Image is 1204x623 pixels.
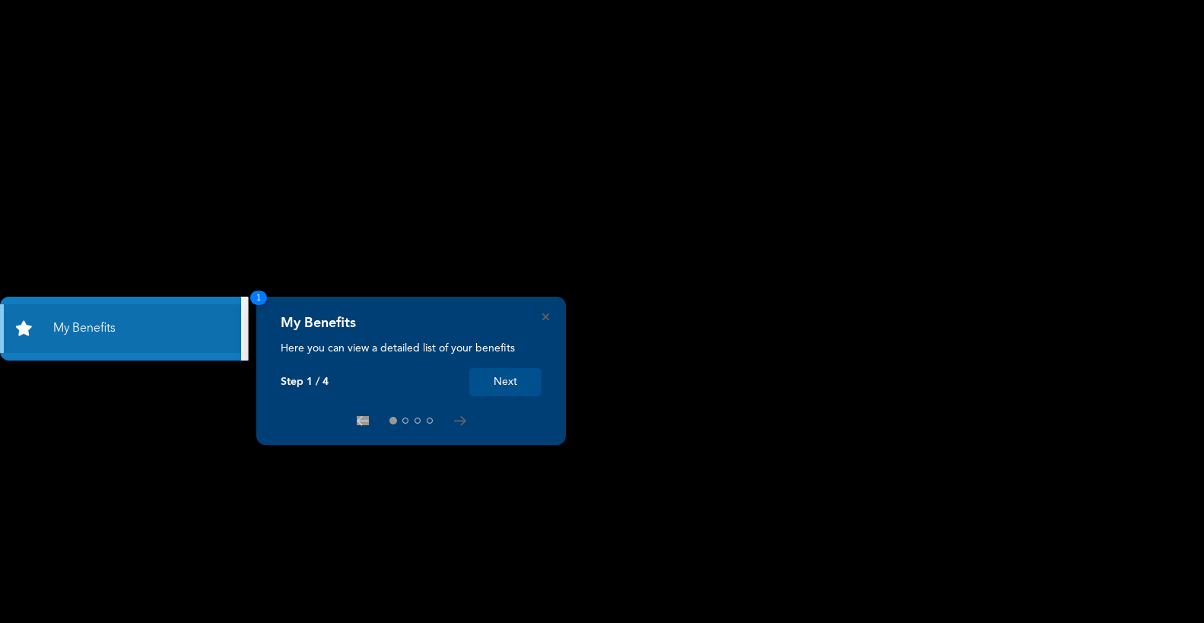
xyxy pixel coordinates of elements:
[250,291,267,305] span: 1
[281,376,329,389] p: Step 1 / 4
[281,315,356,332] h4: My Benefits
[281,341,542,356] p: Here you can view a detailed list of your benefits
[469,368,542,396] button: Next
[542,313,549,320] button: Close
